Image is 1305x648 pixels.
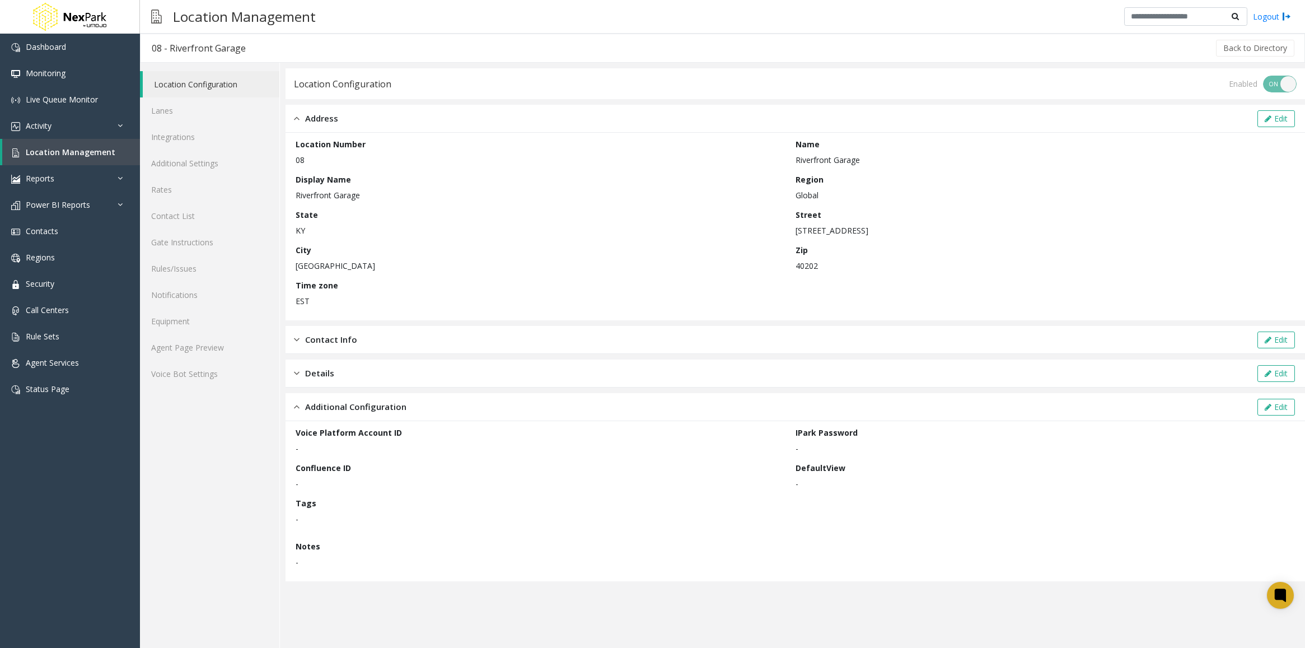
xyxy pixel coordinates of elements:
[11,69,20,78] img: 'icon'
[140,361,279,387] a: Voice Bot Settings
[796,154,1290,166] p: Riverfront Garage
[26,252,55,263] span: Regions
[140,229,279,255] a: Gate Instructions
[1216,40,1294,57] button: Back to Directory
[796,462,845,474] label: DefaultView
[140,176,279,203] a: Rates
[167,3,321,30] h3: Location Management
[26,120,52,131] span: Activity
[1282,11,1291,22] img: logout
[26,278,54,289] span: Security
[305,367,334,380] span: Details
[26,41,66,52] span: Dashboard
[296,540,320,552] label: Notes
[26,173,54,184] span: Reports
[796,174,824,185] label: Region
[305,333,357,346] span: Contact Info
[11,333,20,342] img: 'icon'
[1257,365,1295,382] button: Edit
[140,97,279,124] a: Lanes
[2,139,140,165] a: Location Management
[11,43,20,52] img: 'icon'
[11,227,20,236] img: 'icon'
[796,427,858,439] label: IPark Password
[26,94,98,105] span: Live Queue Monitor
[296,138,366,150] label: Location Number
[296,427,402,439] label: Voice Platform Account ID
[26,357,79,368] span: Agent Services
[294,400,300,413] img: opened
[11,122,20,131] img: 'icon'
[796,138,820,150] label: Name
[796,189,1290,201] p: Global
[140,334,279,361] a: Agent Page Preview
[140,203,279,229] a: Contact List
[11,148,20,157] img: 'icon'
[296,442,790,454] p: -
[26,68,66,78] span: Monitoring
[151,3,162,30] img: pageIcon
[296,279,338,291] label: Time zone
[11,306,20,315] img: 'icon'
[26,226,58,236] span: Contacts
[1257,332,1295,348] button: Edit
[11,385,20,394] img: 'icon'
[296,189,790,201] p: Riverfront Garage
[296,244,311,256] label: City
[296,260,790,272] p: [GEOGRAPHIC_DATA]
[140,124,279,150] a: Integrations
[294,77,391,91] div: Location Configuration
[796,225,1290,236] p: [STREET_ADDRESS]
[26,384,69,394] span: Status Page
[11,359,20,368] img: 'icon'
[296,174,351,185] label: Display Name
[26,199,90,210] span: Power BI Reports
[796,478,1290,490] p: -
[796,260,1290,272] p: 40202
[11,201,20,210] img: 'icon'
[1229,78,1257,90] div: Enabled
[11,254,20,263] img: 'icon'
[296,209,318,221] label: State
[140,282,279,308] a: Notifications
[294,367,300,380] img: closed
[296,462,351,474] label: Confluence ID
[296,513,1284,525] p: -
[305,400,406,413] span: Additional Configuration
[26,331,59,342] span: Rule Sets
[152,41,246,55] div: 08 - Riverfront Garage
[796,209,821,221] label: Street
[140,150,279,176] a: Additional Settings
[296,225,790,236] p: KY
[11,96,20,105] img: 'icon'
[26,305,69,315] span: Call Centers
[296,478,790,490] p: -
[26,147,115,157] span: Location Management
[296,497,316,509] label: Tags
[11,280,20,289] img: 'icon'
[143,71,279,97] a: Location Configuration
[140,255,279,282] a: Rules/Issues
[1257,399,1295,416] button: Edit
[1253,11,1291,22] a: Logout
[140,308,279,334] a: Equipment
[294,112,300,125] img: opened
[305,112,338,125] span: Address
[796,244,808,256] label: Zip
[294,333,300,346] img: closed
[296,295,790,307] p: EST
[296,154,790,166] p: 08
[796,442,1290,454] p: -
[1257,110,1295,127] button: Edit
[11,175,20,184] img: 'icon'
[296,556,1289,568] p: -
